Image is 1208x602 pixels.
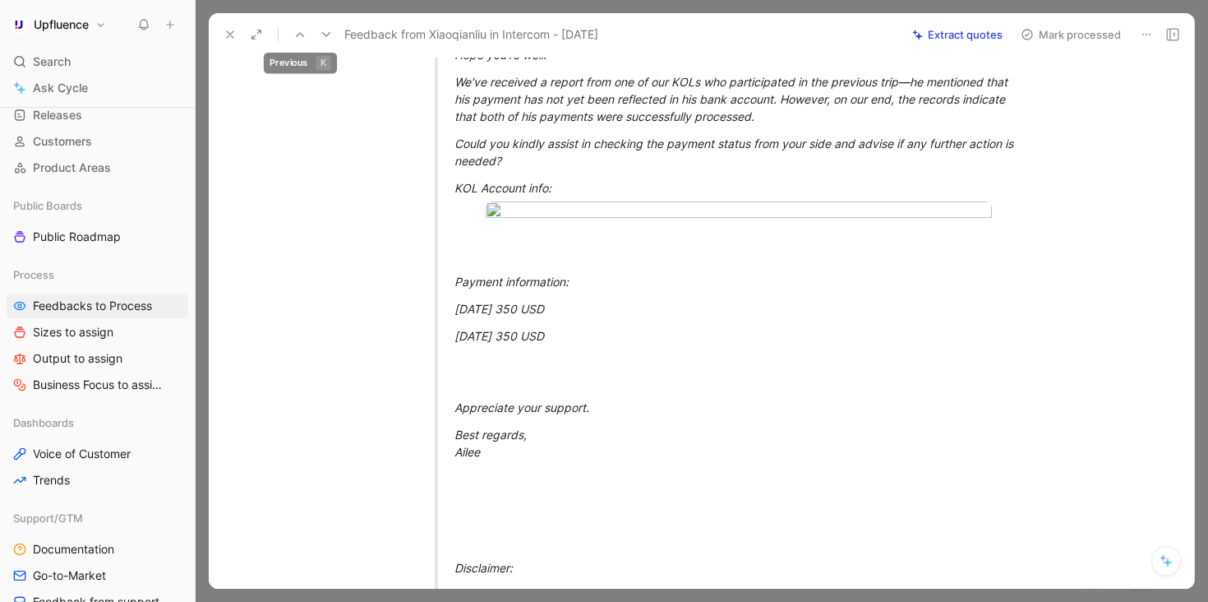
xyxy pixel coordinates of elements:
span: Support/GTM [13,510,83,526]
div: Payment information: [454,273,1023,290]
a: Product Areas [7,155,188,180]
span: Search [33,52,71,72]
div: Search [7,49,188,74]
div: Best regards, Ailee [454,426,1023,461]
a: Documentation [7,537,188,562]
span: Trends [33,472,70,489]
a: Ask Cycle [7,76,188,100]
a: Trends [7,468,188,493]
span: Releases [33,107,82,123]
span: Customers [33,133,92,150]
button: View actions [165,541,182,558]
a: Output to assign [7,346,188,371]
a: Customers [7,129,188,154]
div: J [334,56,350,72]
button: View actions [165,229,182,245]
a: Releases [7,103,188,127]
div: Previous [270,56,307,71]
button: View actions [165,298,182,314]
div: Public BoardsPublic Roadmap [7,193,188,249]
button: UpfluenceUpfluence [7,13,110,36]
button: View actions [165,446,182,462]
span: Voice of Customer [33,446,131,462]
div: [DATE] 350 USD [454,300,1023,317]
div: Public Boards [7,193,188,218]
span: Process [13,266,54,283]
img: Upfluence [11,16,27,33]
button: View actions [165,350,182,367]
span: Public Boards [13,197,82,214]
span: Feedbacks to Process [33,298,152,314]
span: Sizes to assign [33,324,113,340]
div: [DATE] 350 USD [454,327,1023,345]
div: DashboardsVoice of CustomerTrends [7,410,188,493]
button: View actions [165,472,182,489]
button: View actions [165,324,182,340]
button: Extract quotes [905,23,1010,46]
span: Public Roadmap [33,229,121,245]
a: Feedbacks to Process [7,294,188,318]
span: Output to assign [33,350,122,367]
div: Next [303,56,325,72]
span: Business Focus to assign [33,377,165,393]
span: Go-to-Market [33,567,106,584]
div: KOL Account info: [454,179,1023,197]
div: We’ve received a report from one of our KOLs who participated in the previous trip—he mentioned t... [454,73,1023,125]
div: Disclaimer: [454,559,1023,577]
div: Could you kindly assist in checking the payment status from your side and advise if any further a... [454,135,1023,169]
a: Sizes to assign [7,320,188,345]
span: Product Areas [33,160,111,176]
span: Documentation [33,541,114,558]
div: Dashboards [7,410,188,435]
button: Mark processed [1013,23,1128,46]
button: View actions [165,377,182,393]
a: Business Focus to assign [7,373,188,397]
div: Support/GTM [7,506,188,530]
button: View actions [165,567,182,584]
div: ProcessFeedbacks to ProcessSizes to assignOutput to assignBusiness Focus to assign [7,262,188,397]
h1: Upfluence [34,17,89,32]
span: Dashboards [13,414,74,431]
a: Voice of Customer [7,442,188,466]
a: Go-to-Market [7,563,188,588]
span: Feedback from Xiaoqianliu in Intercom - [DATE] [344,25,598,44]
div: Process [7,262,188,287]
div: Appreciate your support. [454,399,1023,416]
a: Public Roadmap [7,225,188,249]
span: Ask Cycle [33,78,88,98]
